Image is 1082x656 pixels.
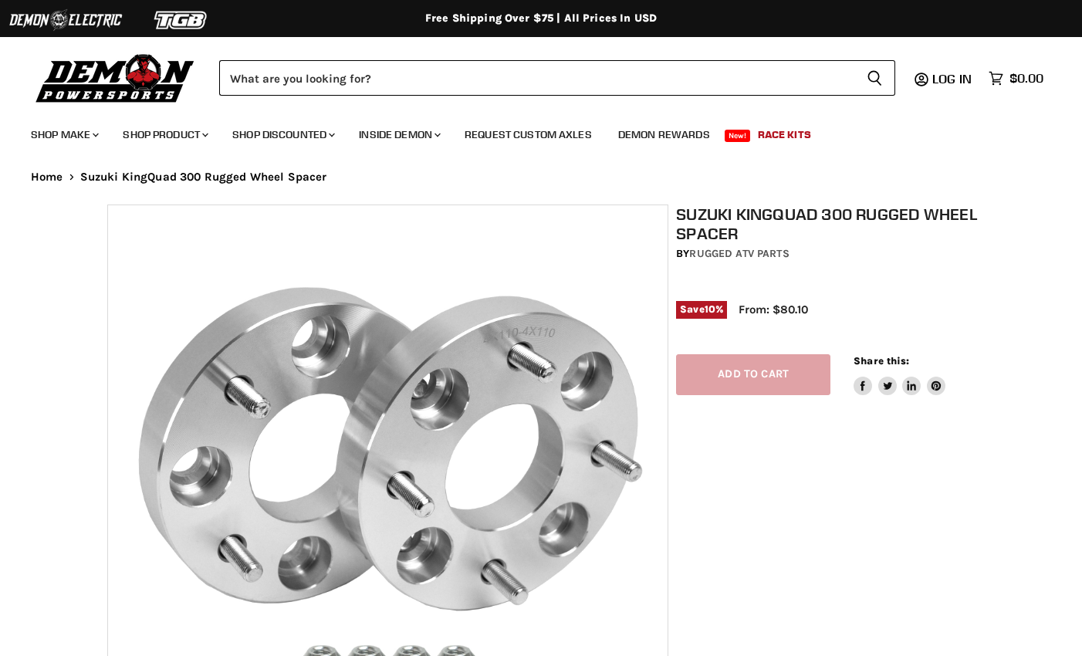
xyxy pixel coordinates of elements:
[347,119,450,150] a: Inside Demon
[981,67,1051,90] a: $0.00
[607,119,722,150] a: Demon Rewards
[111,119,218,150] a: Shop Product
[676,301,727,318] span: Save %
[854,355,909,367] span: Share this:
[123,5,239,35] img: TGB Logo 2
[19,113,1040,150] ul: Main menu
[31,171,63,184] a: Home
[31,50,200,105] img: Demon Powersports
[221,119,344,150] a: Shop Discounted
[19,119,108,150] a: Shop Make
[705,303,715,315] span: 10
[746,119,823,150] a: Race Kits
[689,247,789,260] a: Rugged ATV Parts
[453,119,604,150] a: Request Custom Axles
[932,71,972,86] span: Log in
[925,72,981,86] a: Log in
[1009,71,1043,86] span: $0.00
[676,245,982,262] div: by
[219,60,854,96] input: Search
[854,60,895,96] button: Search
[676,205,982,243] h1: Suzuki KingQuad 300 Rugged Wheel Spacer
[80,171,327,184] span: Suzuki KingQuad 300 Rugged Wheel Spacer
[8,5,123,35] img: Demon Electric Logo 2
[219,60,895,96] form: Product
[725,130,751,142] span: New!
[854,354,945,395] aside: Share this:
[739,303,808,316] span: From: $80.10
